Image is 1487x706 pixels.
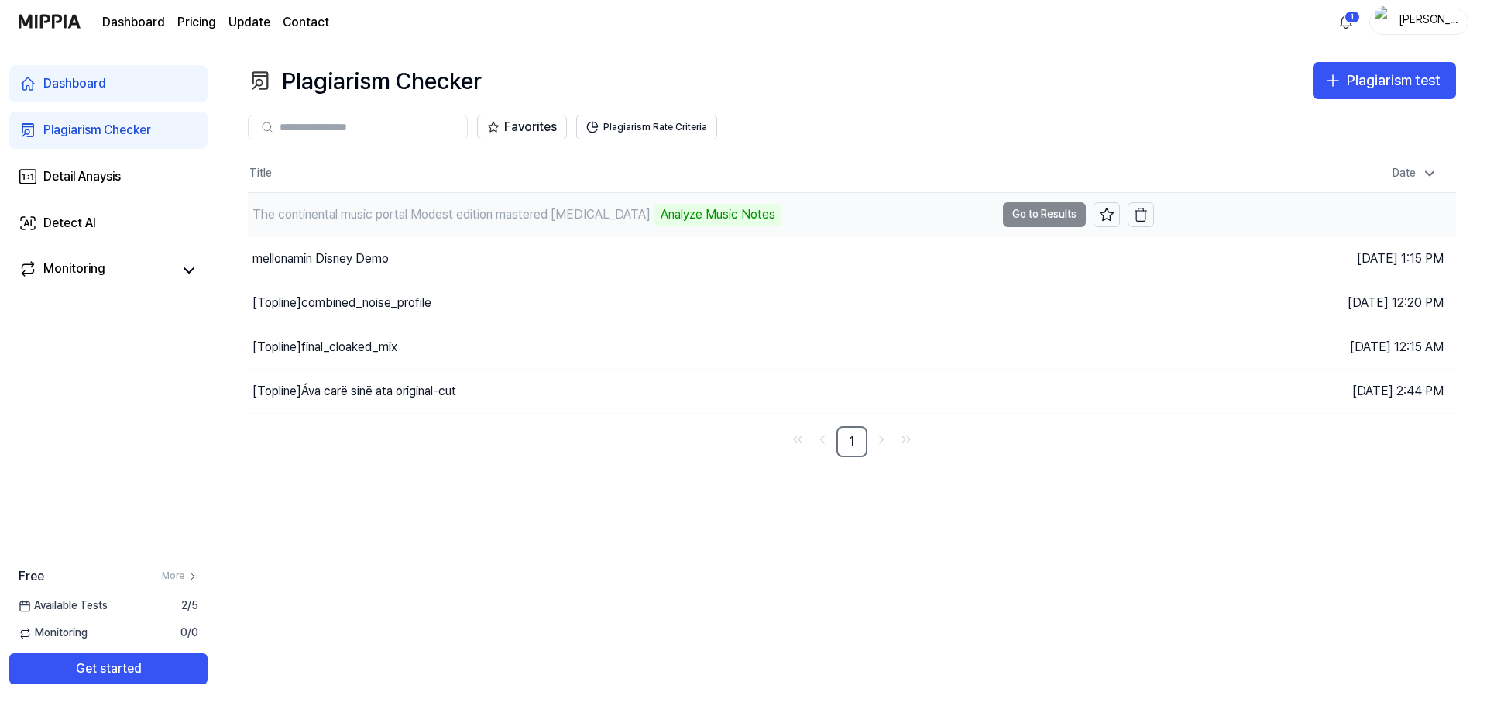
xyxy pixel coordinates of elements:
a: Pricing [177,13,216,32]
a: Go to first page [787,429,809,450]
button: 알림1 [1334,9,1358,34]
div: [Topline] combined_noise_profile [252,294,431,312]
div: Plagiarism test [1347,70,1441,92]
a: Detect AI [9,205,208,242]
div: [Topline] final_cloaked_mix [252,338,397,356]
img: profile [1375,6,1393,37]
div: [PERSON_NAME] [1398,12,1458,29]
button: Plagiarism Rate Criteria [576,115,717,139]
div: [Topline] Áva carë sinë ata original-cut [252,382,456,401]
a: Dashboard [9,65,208,102]
div: mellonamin Disney Demo [252,250,389,268]
a: Update [228,13,270,32]
div: The continental music portal Modest edition mastered [MEDICAL_DATA] [252,205,651,224]
a: Contact [283,13,329,32]
div: Date [1386,161,1444,186]
div: Detail Anaysis [43,167,121,186]
td: [DATE] 9:35 AM [1154,192,1456,236]
div: Plagiarism Checker [43,121,151,139]
button: profile[PERSON_NAME] [1369,9,1468,35]
span: Free [19,567,44,586]
div: Plagiarism Checker [248,62,482,99]
div: Analyze Music Notes [654,204,781,226]
td: [DATE] 2:44 PM [1154,369,1456,413]
a: Go to next page [871,429,892,450]
button: Plagiarism test [1313,62,1456,99]
a: Monitoring [19,260,173,281]
td: [DATE] 1:15 PM [1154,236,1456,281]
img: 알림 [1337,12,1355,31]
span: 2 / 5 [181,598,198,614]
span: Monitoring [19,625,88,641]
a: Detail Anaysis [9,158,208,195]
div: Dashboard [43,74,106,93]
div: 1 [1344,11,1360,23]
span: Available Tests [19,598,108,614]
span: 0 / 0 [180,625,198,641]
th: Title [248,155,1154,192]
div: Monitoring [43,260,105,281]
button: Get started [9,653,208,684]
a: Plagiarism Checker [9,112,208,149]
nav: pagination [248,426,1456,457]
td: [DATE] 12:20 PM [1154,281,1456,325]
a: More [162,570,198,583]
td: [DATE] 12:15 AM [1154,325,1456,369]
a: Go to previous page [812,429,833,450]
div: Detect AI [43,214,96,232]
button: Favorites [477,115,567,139]
a: Go to last page [895,429,917,450]
a: Dashboard [102,13,165,32]
a: 1 [836,426,867,457]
